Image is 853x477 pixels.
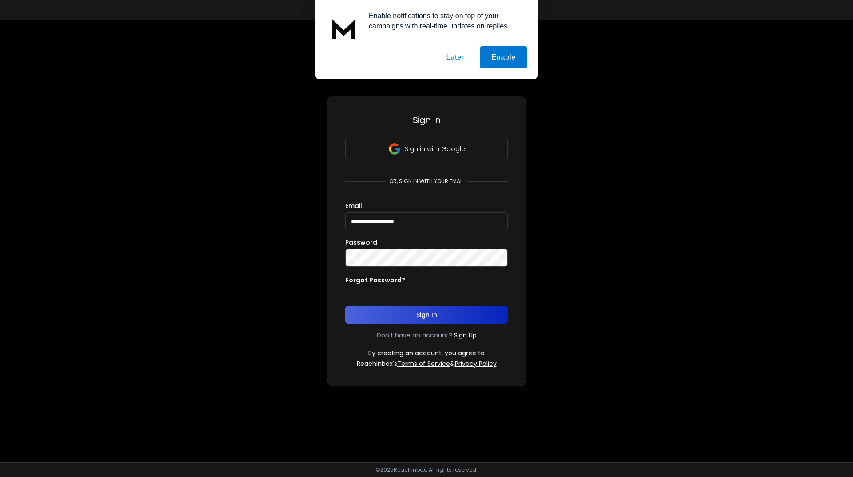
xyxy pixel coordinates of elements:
button: Sign in with Google [345,138,508,160]
a: Terms of Service [397,359,450,368]
p: © 2025 Reachinbox. All rights reserved. [375,466,478,473]
p: ReachInbox's & [357,359,497,368]
a: Sign Up [454,331,477,340]
label: Email [345,203,362,209]
button: Enable [480,46,527,68]
a: Privacy Policy [455,359,497,368]
img: notification icon [326,11,362,46]
h3: Sign In [345,114,508,126]
button: Sign In [345,306,508,324]
p: Sign in with Google [405,144,465,153]
p: Don't have an account? [377,331,452,340]
button: Later [435,46,475,68]
div: Enable notifications to stay on top of your campaigns with real-time updates on replies. [362,11,527,31]
p: or, sign in with your email [386,178,467,185]
label: Password [345,239,377,245]
p: Forgot Password? [345,276,405,285]
p: By creating an account, you agree to [368,349,485,357]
